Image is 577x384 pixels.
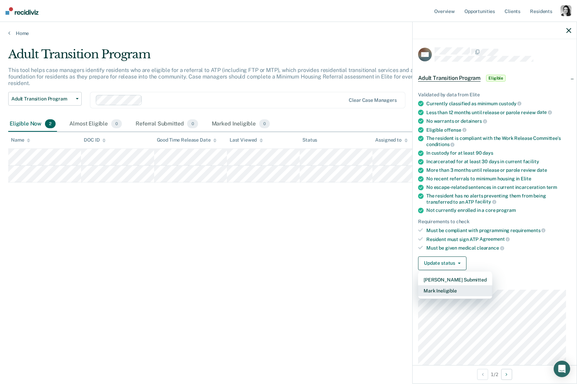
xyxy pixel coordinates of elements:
[418,219,571,225] div: Requirements to check
[5,7,38,15] img: Recidiviz
[349,97,396,103] div: Clear case managers
[259,119,270,128] span: 0
[477,245,504,251] span: clearance
[418,75,481,82] span: Adult Transition Program
[11,96,73,102] span: Adult Transition Program
[480,236,510,242] span: Agreement
[8,47,441,67] div: Adult Transition Program
[496,207,516,213] span: program
[413,67,577,89] div: Adult Transition ProgramEligible
[483,150,493,156] span: days
[8,30,569,36] a: Home
[477,369,488,380] button: Previous Opportunity
[510,228,545,233] span: requirements
[499,101,522,106] span: custody
[426,176,571,182] div: No recent referrals to minimum housing in
[68,117,123,132] div: Almost Eligible
[486,75,506,82] span: Eligible
[426,109,571,116] div: Less than 12 months until release or parole review
[302,137,317,143] div: Status
[444,127,466,133] span: offense
[8,67,436,86] p: This tool helps case managers identify residents who are eligible for a referral to ATP (includin...
[134,117,199,132] div: Referral Submitted
[413,365,577,383] div: 1 / 2
[426,227,571,233] div: Must be compliant with programming
[426,142,454,147] span: conditions
[45,119,56,128] span: 2
[230,137,263,143] div: Last Viewed
[418,256,466,270] button: Update status
[210,117,272,132] div: Marked Ineligible
[418,285,492,296] button: Mark Ineligible
[426,184,571,190] div: No escape-related sentences in current incarceration
[475,199,496,204] span: facility
[8,117,57,132] div: Eligible Now
[426,159,571,165] div: Incarcerated for at least 30 days in current
[426,135,571,147] div: The resident is compliant with the Work Release Committee's
[537,167,547,173] span: date
[461,118,487,124] span: detainers
[418,274,492,285] button: [PERSON_NAME] Submitted
[418,281,571,287] dt: Incarceration
[426,207,571,213] div: Not currently enrolled in a core
[426,167,571,173] div: More than 3 months until release or parole review
[426,127,571,133] div: Eligible
[521,176,531,181] span: Elite
[84,137,106,143] div: DOC ID
[546,184,557,190] span: term
[426,236,571,242] div: Resident must sign ATP
[523,159,539,164] span: facility
[111,119,122,128] span: 0
[537,109,552,115] span: date
[554,361,570,377] div: Open Intercom Messenger
[426,118,571,124] div: No warrants or
[187,119,198,128] span: 0
[418,92,571,98] div: Validated by data from Elite
[11,137,30,143] div: Name
[375,137,407,143] div: Assigned to
[157,137,217,143] div: Good Time Release Date
[426,100,571,107] div: Currently classified as minimum
[426,193,571,205] div: The resident has no alerts preventing them from being transferred to an ATP
[426,150,571,156] div: In custody for at least 90
[501,369,512,380] button: Next Opportunity
[426,245,571,251] div: Must be given medical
